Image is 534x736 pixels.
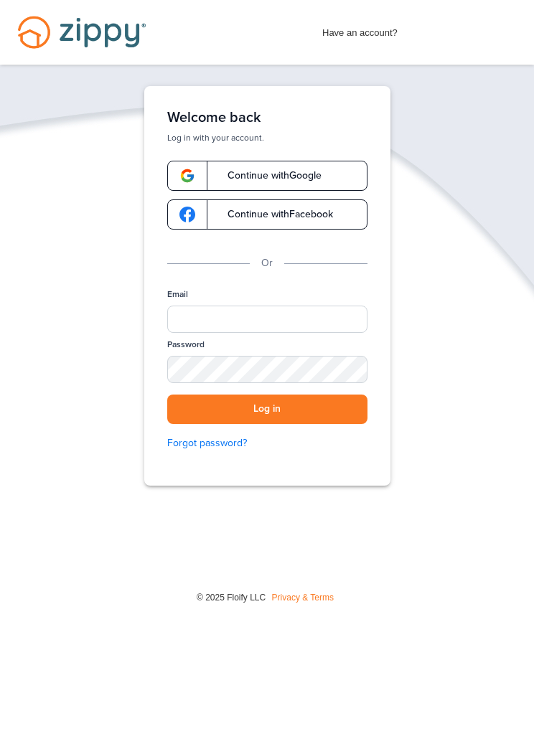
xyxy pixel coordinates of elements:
[167,109,367,126] h1: Welcome back
[167,306,367,333] input: Email
[179,168,195,184] img: google-logo
[167,161,367,191] a: google-logoContinue withGoogle
[167,395,367,424] button: Log in
[167,435,367,451] a: Forgot password?
[322,18,398,41] span: Have an account?
[197,593,266,603] span: © 2025 Floify LLC
[213,209,333,220] span: Continue with Facebook
[167,199,367,230] a: google-logoContinue withFacebook
[272,593,334,603] a: Privacy & Terms
[261,255,273,271] p: Or
[213,171,322,181] span: Continue with Google
[167,339,205,351] label: Password
[167,132,367,143] p: Log in with your account.
[179,207,195,222] img: google-logo
[167,356,367,383] input: Password
[167,288,188,301] label: Email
